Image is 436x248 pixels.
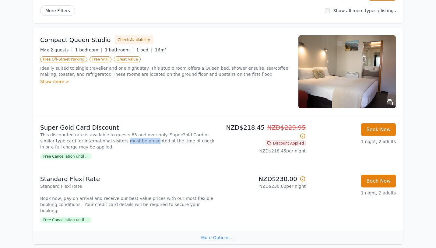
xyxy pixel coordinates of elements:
[40,175,216,183] p: Standard Flexi Rate
[40,65,291,77] p: Ideally suited to single traveller and one night stay. This studio room offers a Queen bed, showe...
[40,183,216,214] p: Standard Flexi Rate Book now, pay on arrival and receive our best value prices with our most flex...
[40,56,87,62] span: Free Off-Street Parking
[40,217,92,223] span: Free Cancellation until ...
[361,175,396,187] button: Book Now
[114,35,153,44] button: Check Availability
[311,190,396,196] p: 1 night, 2 adults
[40,5,75,16] span: More Filters
[136,47,152,52] span: 1 bed |
[361,123,396,136] button: Book Now
[33,231,403,244] div: More Options ...
[75,47,103,52] span: 1 bedroom |
[333,8,396,13] label: Show all room types / listings
[267,124,306,131] span: NZD$229.95
[40,153,92,159] span: Free Cancellation until ...
[220,183,306,189] p: NZD$230.00 per night
[40,79,291,85] div: Show more >
[40,36,111,44] h3: Compact Queen Studio
[265,140,306,146] span: Discount Applied
[311,138,396,145] p: 1 night, 2 adults
[40,132,216,150] p: This discounted rate is available to guests 65 and over only. SuperGold Card or similar type card...
[220,148,306,154] p: NZD$218.45 per night
[90,56,111,62] span: Free WiFi
[155,47,166,52] span: 16m²
[40,123,216,132] p: Super Gold Card Discount
[114,56,141,62] span: Great Value
[40,47,73,52] span: Max 2 guests |
[105,47,134,52] span: 1 bathroom |
[220,123,306,140] p: NZD$218.45
[220,175,306,183] p: NZD$230.00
